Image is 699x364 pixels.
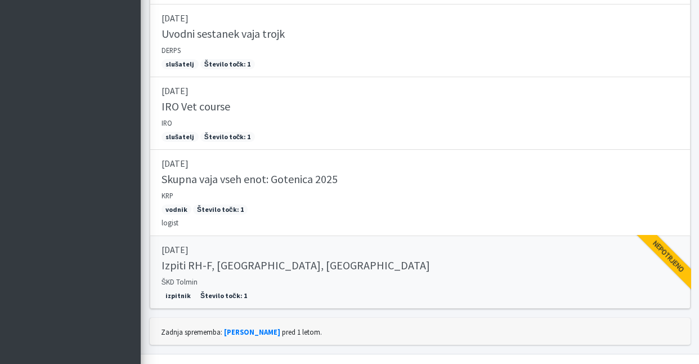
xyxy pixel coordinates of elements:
[150,236,691,309] a: [DATE] Izpiti RH-F, [GEOGRAPHIC_DATA], [GEOGRAPHIC_DATA] ŠKD Tolmin izpitnik Število točk: 1 Nepo...
[162,259,430,272] h5: Izpiti RH-F, [GEOGRAPHIC_DATA], [GEOGRAPHIC_DATA]
[162,191,173,200] small: KRP
[162,243,679,256] p: [DATE]
[162,11,679,25] p: [DATE]
[162,118,172,127] small: IRO
[162,277,198,286] small: ŠKD Tolmin
[200,132,255,142] span: Število točk: 1
[162,59,199,69] span: slušatelj
[196,291,251,301] span: Število točk: 1
[162,27,285,41] h5: Uvodni sestanek vaja trojk
[162,205,191,215] span: vodnik
[150,150,691,236] a: [DATE] Skupna vaja vseh enot: Gotenica 2025 KRP vodnik Število točk: 1 logist
[161,327,322,336] small: Zadnja sprememba: pred 1 letom.
[162,46,181,55] small: DERPS
[224,327,280,336] a: [PERSON_NAME]
[162,218,178,227] small: logist
[162,132,199,142] span: slušatelj
[162,291,195,301] span: izpitnik
[162,100,230,113] h5: IRO Vet course
[162,172,338,186] h5: Skupna vaja vseh enot: Gotenica 2025
[193,205,248,215] span: Število točk: 1
[150,5,691,77] a: [DATE] Uvodni sestanek vaja trojk DERPS slušatelj Število točk: 1
[150,77,691,150] a: [DATE] IRO Vet course IRO slušatelj Število točk: 1
[162,157,679,170] p: [DATE]
[162,84,679,97] p: [DATE]
[200,59,255,69] span: Število točk: 1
